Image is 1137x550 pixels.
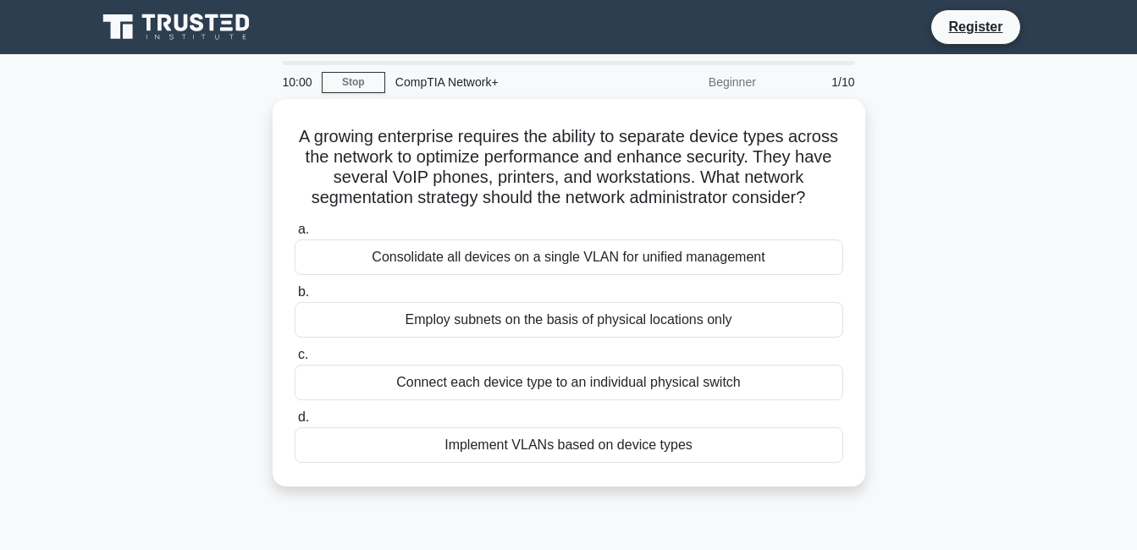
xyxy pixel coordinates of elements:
a: Register [938,16,1013,37]
div: Connect each device type to an individual physical switch [295,365,843,400]
div: Consolidate all devices on a single VLAN for unified management [295,239,843,275]
div: 1/10 [766,65,865,99]
span: a. [298,222,309,236]
div: Implement VLANs based on device types [295,427,843,463]
div: Beginner [618,65,766,99]
span: b. [298,284,309,299]
span: d. [298,410,309,424]
div: Employ subnets on the basis of physical locations only [295,302,843,338]
span: c. [298,347,308,361]
div: CompTIA Network+ [385,65,618,99]
a: Stop [322,72,385,93]
h5: A growing enterprise requires the ability to separate device types across the network to optimize... [293,126,845,209]
div: 10:00 [273,65,322,99]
